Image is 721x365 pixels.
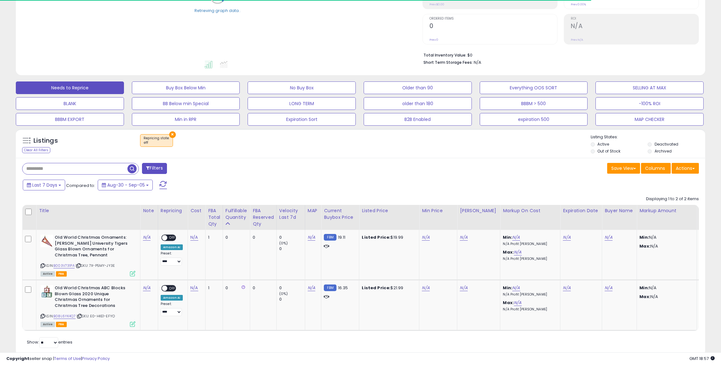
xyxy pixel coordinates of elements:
[429,38,438,42] small: Prev: 0
[597,141,609,147] label: Active
[362,285,391,291] b: Listed Price:
[308,234,315,241] a: N/A
[655,148,672,154] label: Archived
[98,180,153,190] button: Aug-30 - Sep-05
[53,314,76,319] a: B08L6YK4Q7
[503,234,512,240] b: Min:
[362,234,391,240] b: Listed Price:
[503,257,555,261] p: N/A Profit [PERSON_NAME]
[639,235,692,240] p: N/A
[144,141,169,145] div: off
[190,234,198,241] a: N/A
[55,285,132,310] b: Old World Christmas ABC Blocks Blown Glass 2020 Unique Christmas Ornaments for Christmas Tree Dec...
[500,205,560,230] th: The percentage added to the cost of goods (COGS) that forms the calculator for Min & Max prices.
[503,249,514,255] b: Max:
[503,207,558,214] div: Markup on Cost
[161,207,185,214] div: Repricing
[194,8,241,13] div: Retrieving graph data..
[364,81,472,94] button: Older than 90
[639,234,649,240] strong: Min:
[503,307,555,312] p: N/A Profit [PERSON_NAME]
[161,295,183,301] div: Amazon AI
[639,285,692,291] p: N/A
[54,356,81,362] a: Terms of Use
[514,249,521,255] a: N/A
[279,241,288,246] small: (0%)
[132,97,240,110] button: BB Below min Special
[672,163,699,174] button: Actions
[480,97,588,110] button: BBBM > 500
[161,244,183,250] div: Amazon AI
[429,17,557,21] span: Ordered Items
[480,81,588,94] button: Everything OOS SORT
[563,234,570,241] a: N/A
[279,207,302,221] div: Velocity Last 7d
[56,322,67,327] span: FBA
[324,234,336,241] small: FBM
[161,251,183,266] div: Preset:
[422,285,429,291] a: N/A
[602,205,637,230] th: CSV column name: cust_attr_4_Buyer Name
[253,207,274,227] div: FBA Reserved Qty
[248,97,356,110] button: LONG TERM
[474,59,481,65] span: N/A
[6,356,29,362] strong: Copyright
[512,285,520,291] a: N/A
[571,17,699,21] span: ROI
[503,285,512,291] b: Min:
[82,356,110,362] a: Privacy Policy
[607,163,640,174] button: Save View
[460,207,497,214] div: [PERSON_NAME]
[144,136,169,145] span: Repricing state :
[362,235,414,240] div: $19.99
[503,292,555,297] p: N/A Profit [PERSON_NAME]
[503,242,555,246] p: N/A Profit [PERSON_NAME]
[571,22,699,31] h2: N/A
[563,207,599,214] div: Expiration Date
[76,263,115,268] span: | SKU: 7X-P5MY-JY3E
[503,300,514,306] b: Max:
[639,243,650,249] strong: Max:
[595,113,704,126] button: MAP CHECKER
[39,207,138,214] div: Title
[40,322,55,327] span: All listings currently available for purchase on Amazon
[423,51,694,58] li: $0
[639,294,650,300] strong: Max:
[225,285,245,291] div: 0
[512,234,520,241] a: N/A
[132,113,240,126] button: Min in RPR
[167,286,177,291] span: OFF
[560,205,602,230] th: CSV column name: cust_attr_2_Expiration Date
[429,3,444,6] small: Prev: $0.00
[645,165,665,171] span: Columns
[143,234,151,241] a: N/A
[55,235,132,260] b: Old World Christmas Ornaments: [PERSON_NAME] University Tigers Glass Blown Ornaments for Christma...
[40,235,53,247] img: 41old5j0u+L._SL40_.jpg
[571,3,586,6] small: Prev: 0.00%
[23,180,65,190] button: Last 7 Days
[639,243,692,249] p: N/A
[142,163,167,174] button: Filters
[77,314,115,319] span: | SKU: E0-HKE1-EFYO
[190,207,203,214] div: Cost
[40,271,55,277] span: All listings currently available for purchase on Amazon
[422,207,454,214] div: Min Price
[605,234,612,241] a: N/A
[40,235,135,276] div: ASIN:
[639,285,649,291] strong: Min:
[279,246,305,252] div: 0
[279,291,288,296] small: (0%)
[208,207,220,227] div: FBA Total Qty
[32,182,57,188] span: Last 7 Days
[22,147,50,153] div: Clear All Filters
[279,296,305,302] div: 0
[646,196,699,202] div: Displaying 1 to 2 of 2 items
[53,263,75,268] a: B003V731PA
[143,207,155,214] div: Note
[248,81,356,94] button: No Buy Box
[423,60,473,65] b: Short Term Storage Fees:
[208,285,218,291] div: 1
[423,52,466,58] b: Total Inventory Value:
[16,113,124,126] button: BBBM EXPORT
[225,207,247,221] div: Fulfillable Quantity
